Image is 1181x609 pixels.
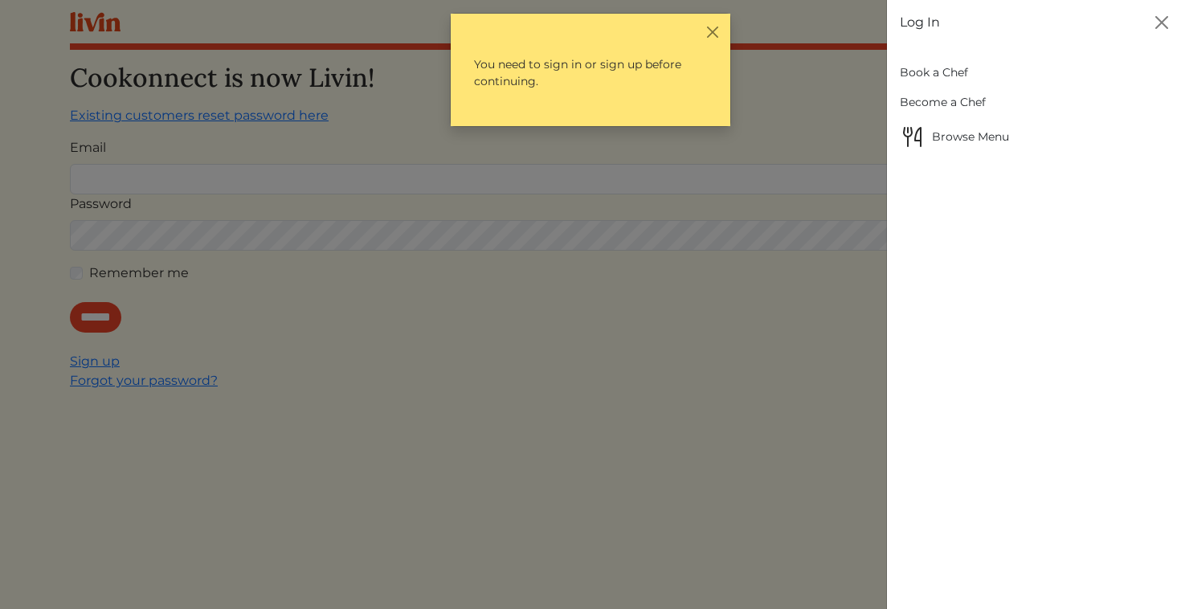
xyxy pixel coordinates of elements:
[1149,10,1175,35] button: Close
[704,23,721,40] button: Close
[900,124,926,149] img: Browse Menu
[900,117,1169,156] a: Browse MenuBrowse Menu
[900,58,1169,88] a: Book a Chef
[900,124,1169,149] span: Browse Menu
[900,13,940,32] a: Log In
[900,88,1169,117] a: Become a Chef
[460,43,721,104] p: You need to sign in or sign up before continuing.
